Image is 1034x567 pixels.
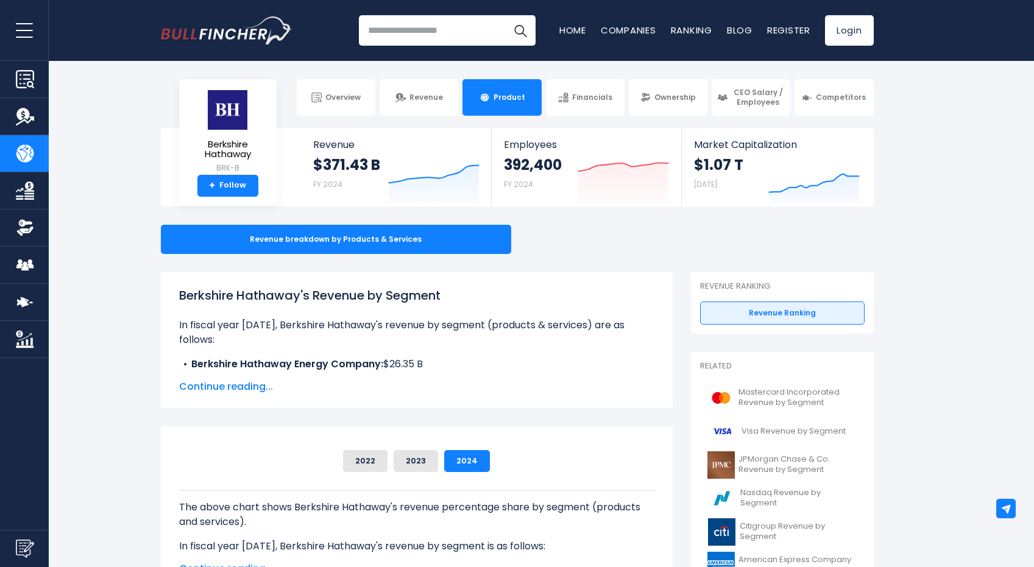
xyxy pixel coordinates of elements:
[740,488,857,509] span: Nasdaq Revenue by Segment
[444,450,490,472] button: 2024
[740,521,857,542] span: Citigroup Revenue by Segment
[494,93,525,102] span: Product
[16,219,34,237] img: Ownership
[671,24,712,37] a: Ranking
[700,415,865,448] a: Visa Revenue by Segment
[572,93,612,102] span: Financials
[825,15,874,46] a: Login
[197,175,258,197] a: +Follow
[767,24,810,37] a: Register
[504,139,669,150] span: Employees
[700,381,865,415] a: Mastercard Incorporated Revenue by Segment
[297,79,375,116] a: Overview
[343,450,388,472] button: 2022
[179,539,654,554] p: In fiscal year [DATE], Berkshire Hathaway's revenue by segment is as follows:
[694,155,743,174] strong: $1.07 T
[700,482,865,515] a: Nasdaq Revenue by Segment
[694,139,860,150] span: Market Capitalization
[313,139,480,150] span: Revenue
[179,357,654,372] li: $26.35 B
[629,79,707,116] a: Ownership
[313,155,380,174] strong: $371.43 B
[707,418,738,445] img: V logo
[559,24,586,37] a: Home
[179,379,654,394] span: Continue reading...
[191,357,383,371] b: Berkshire Hathaway Energy Company:
[313,179,342,189] small: FY 2024
[380,79,458,116] a: Revenue
[738,454,857,475] span: JPMorgan Chase & Co. Revenue by Segment
[694,179,717,189] small: [DATE]
[707,451,735,479] img: JPM logo
[504,155,562,174] strong: 392,400
[179,286,654,305] h1: Berkshire Hathaway's Revenue by Segment
[682,128,872,206] a: Market Capitalization $1.07 T [DATE]
[601,24,656,37] a: Companies
[707,384,735,412] img: MA logo
[700,448,865,482] a: JPMorgan Chase & Co. Revenue by Segment
[504,179,533,189] small: FY 2024
[727,24,752,37] a: Blog
[161,16,292,44] a: Go to homepage
[707,518,736,546] img: C logo
[546,79,625,116] a: Financials
[179,500,654,529] p: The above chart shows Berkshire Hathaway's revenue percentage share by segment (products and serv...
[462,79,541,116] a: Product
[742,426,846,437] span: Visa Revenue by Segment
[738,387,857,408] span: Mastercard Incorporated Revenue by Segment
[209,180,215,191] strong: +
[700,515,865,549] a: Citigroup Revenue by Segment
[188,89,267,175] a: Berkshire Hathaway BRK-B
[816,93,866,102] span: Competitors
[394,450,438,472] button: 2023
[654,93,696,102] span: Ownership
[505,15,536,46] button: Search
[700,301,865,325] a: Revenue Ranking
[731,88,785,107] span: CEO Salary / Employees
[161,225,511,254] div: Revenue breakdown by Products & Services
[707,485,737,512] img: NDAQ logo
[492,128,681,206] a: Employees 392,400 FY 2024
[301,128,492,206] a: Revenue $371.43 B FY 2024
[700,281,865,292] p: Revenue Ranking
[700,361,865,372] p: Related
[189,163,267,174] small: BRK-B
[189,139,267,160] span: Berkshire Hathaway
[712,79,790,116] a: CEO Salary / Employees
[179,318,654,347] p: In fiscal year [DATE], Berkshire Hathaway's revenue by segment (products & services) are as follows:
[325,93,361,102] span: Overview
[795,79,873,116] a: Competitors
[409,93,443,102] span: Revenue
[161,16,292,44] img: Bullfincher logo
